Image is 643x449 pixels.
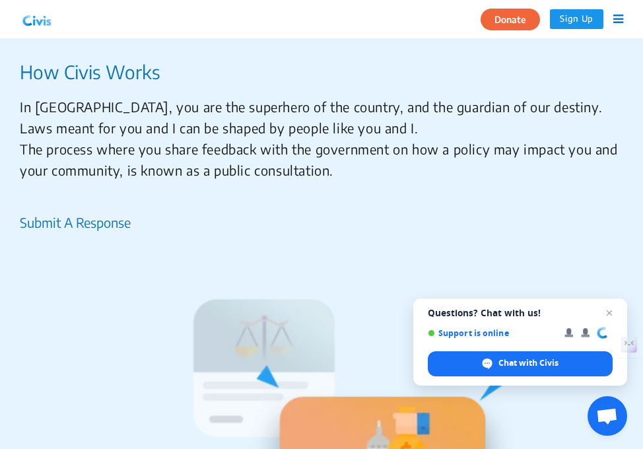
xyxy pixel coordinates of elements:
[428,328,555,338] span: Support is online
[550,9,603,29] button: Sign Up
[588,396,627,436] div: Open chat
[481,9,540,30] button: Donate
[601,305,617,321] span: Close chat
[428,351,613,376] div: Chat with Civis
[428,308,613,318] span: Questions? Chat with us!
[20,213,131,232] p: Submit A Response
[20,96,623,181] p: In [GEOGRAPHIC_DATA], you are the superhero of the country, and the guardian of our destiny. Laws...
[481,11,550,24] a: Donate
[20,58,623,86] p: How Civis Works
[20,9,54,29] img: navlogo.png
[498,357,558,369] span: Chat with Civis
